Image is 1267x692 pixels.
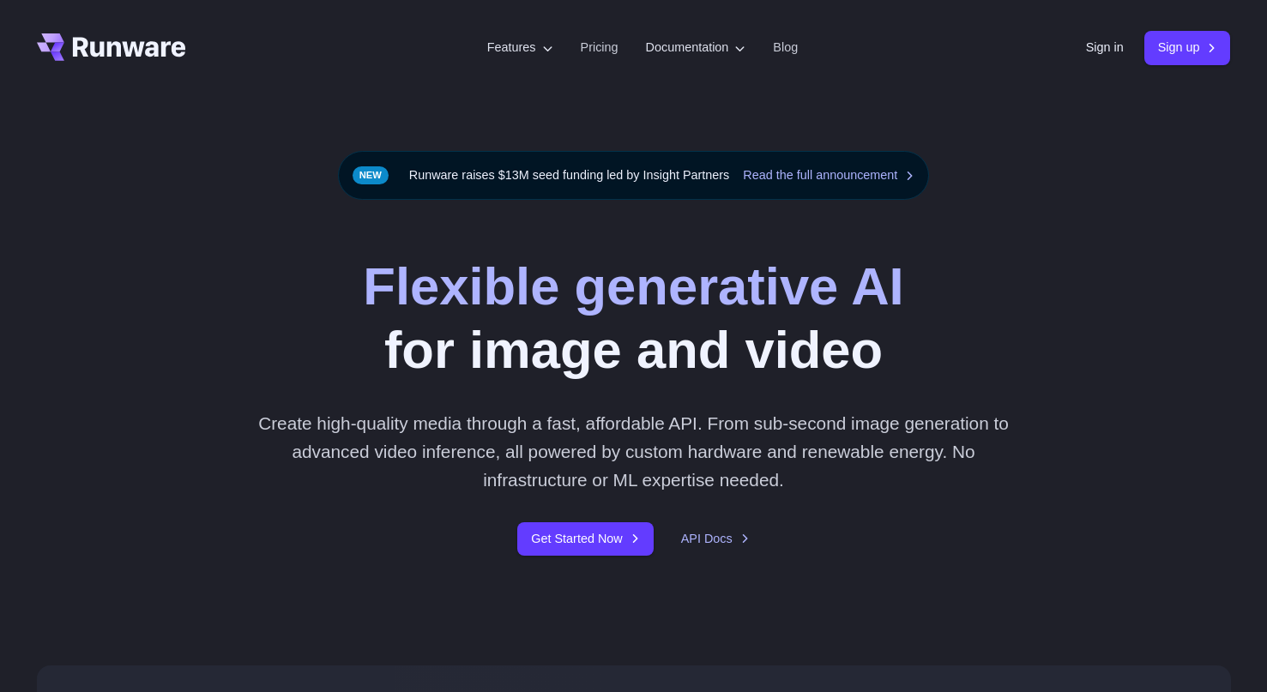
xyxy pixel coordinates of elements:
div: Runware raises $13M seed funding led by Insight Partners [338,151,930,200]
a: Read the full announcement [743,165,914,185]
strong: Flexible generative AI [363,256,903,316]
a: Blog [773,38,798,57]
a: Sign in [1086,38,1124,57]
a: Get Started Now [517,522,653,556]
a: Pricing [581,38,618,57]
p: Create high-quality media through a fast, affordable API. From sub-second image generation to adv... [251,409,1016,495]
label: Documentation [646,38,746,57]
a: API Docs [681,529,750,549]
a: Go to / [37,33,186,61]
h1: for image and video [363,255,903,382]
label: Features [487,38,553,57]
a: Sign up [1144,31,1231,64]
